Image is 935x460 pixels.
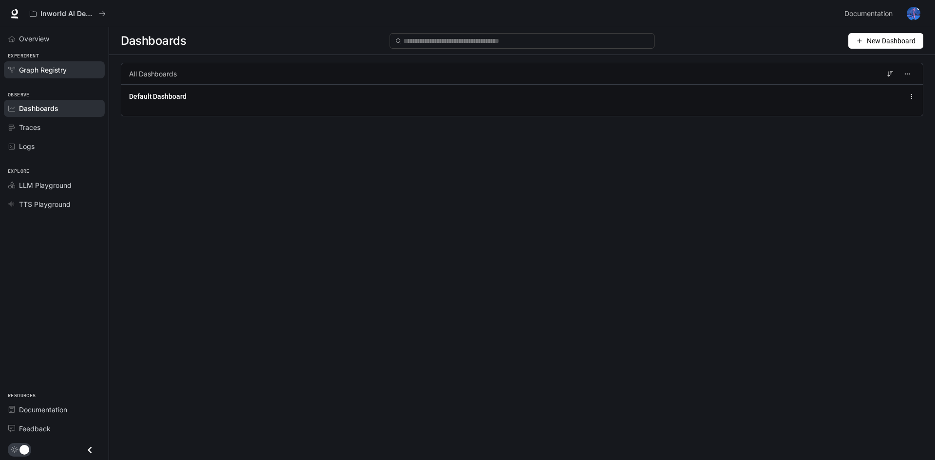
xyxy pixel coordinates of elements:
[19,141,35,151] span: Logs
[904,4,923,23] button: User avatar
[19,444,29,455] span: Dark mode toggle
[4,30,105,47] a: Overview
[4,119,105,136] a: Traces
[4,401,105,418] a: Documentation
[129,69,177,79] span: All Dashboards
[4,420,105,437] a: Feedback
[848,33,923,49] button: New Dashboard
[867,36,916,46] span: New Dashboard
[907,7,920,20] img: User avatar
[40,10,95,18] p: Inworld AI Demos
[4,138,105,155] a: Logs
[4,196,105,213] a: TTS Playground
[19,423,51,434] span: Feedback
[79,440,101,460] button: Close drawer
[844,8,893,20] span: Documentation
[19,199,71,209] span: TTS Playground
[4,100,105,117] a: Dashboards
[129,92,187,101] a: Default Dashboard
[19,103,58,113] span: Dashboards
[121,31,186,51] span: Dashboards
[19,122,40,132] span: Traces
[25,4,110,23] button: All workspaces
[19,405,67,415] span: Documentation
[4,177,105,194] a: LLM Playground
[19,34,49,44] span: Overview
[4,61,105,78] a: Graph Registry
[19,180,72,190] span: LLM Playground
[841,4,900,23] a: Documentation
[19,65,67,75] span: Graph Registry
